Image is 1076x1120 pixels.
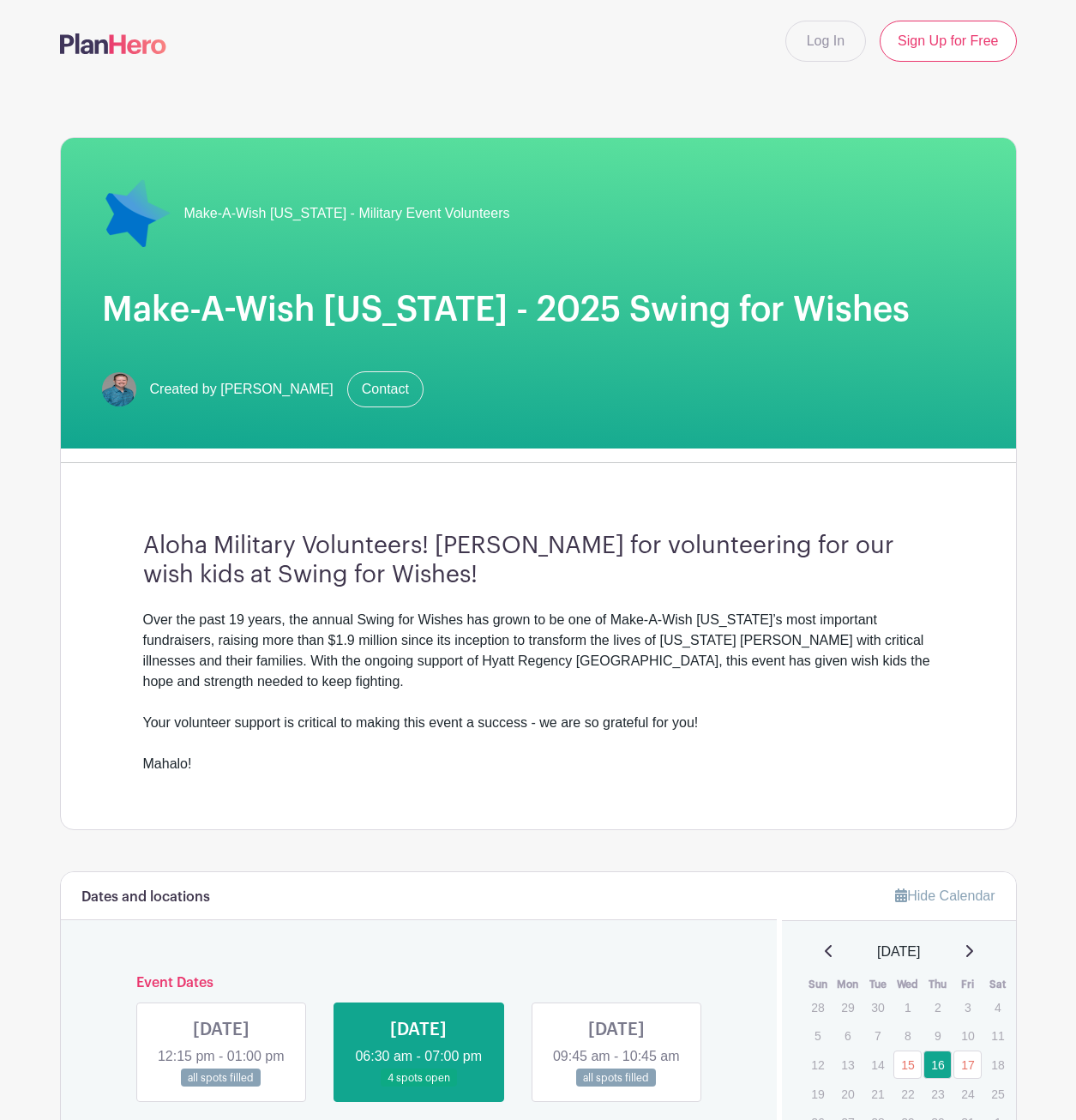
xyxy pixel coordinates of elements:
[893,994,922,1021] p: 1
[833,1051,862,1078] p: 13
[893,976,923,993] th: Wed
[923,1051,952,1079] a: 16
[833,1022,862,1049] p: 6
[347,371,424,407] a: Contact
[803,1022,832,1049] p: 5
[923,976,953,993] th: Thu
[802,976,833,993] th: Sun
[102,289,975,330] h1: Make-A-Wish [US_STATE] - 2025 Swing for Wishes
[953,994,982,1021] p: 3
[863,1022,892,1049] p: 7
[833,994,862,1021] p: 29
[923,1022,952,1049] p: 9
[983,994,1012,1021] p: 4
[983,1081,1012,1107] p: 25
[953,1022,982,1049] p: 10
[803,1051,832,1078] p: 12
[983,976,1013,993] th: Sat
[143,532,934,589] h3: Aloha Military Volunteers! [PERSON_NAME] for volunteering for our wish kids at Swing for Wishes!
[803,1081,832,1107] p: 19
[143,610,934,774] div: Over the past 19 years, the annual Swing for Wishes has grown to be one of Make-A-Wish [US_STATE]...
[102,372,136,406] img: will_phelps-312x214.jpg
[923,994,952,1021] p: 2
[863,994,892,1021] p: 30
[880,21,1016,62] a: Sign Up for Free
[81,889,210,906] h6: Dates and locations
[877,942,920,962] span: [DATE]
[863,1081,892,1107] p: 21
[863,1051,892,1078] p: 14
[833,976,863,993] th: Mon
[184,203,510,224] span: Make-A-Wish [US_STATE] - Military Event Volunteers
[953,1081,982,1107] p: 24
[893,1081,922,1107] p: 22
[953,1051,982,1079] a: 17
[895,888,995,903] a: Hide Calendar
[785,21,866,62] a: Log In
[863,976,893,993] th: Tue
[833,1081,862,1107] p: 20
[923,1081,952,1107] p: 23
[102,179,171,248] img: 18-blue-star-png-image.png
[893,1022,922,1049] p: 8
[953,976,983,993] th: Fri
[123,975,716,991] h6: Event Dates
[150,379,334,400] span: Created by [PERSON_NAME]
[983,1022,1012,1049] p: 11
[60,33,166,54] img: logo-507f7623f17ff9eddc593b1ce0a138ce2505c220e1c5a4e2b4648c50719b7d32.svg
[983,1051,1012,1078] p: 18
[803,994,832,1021] p: 28
[893,1051,922,1079] a: 15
